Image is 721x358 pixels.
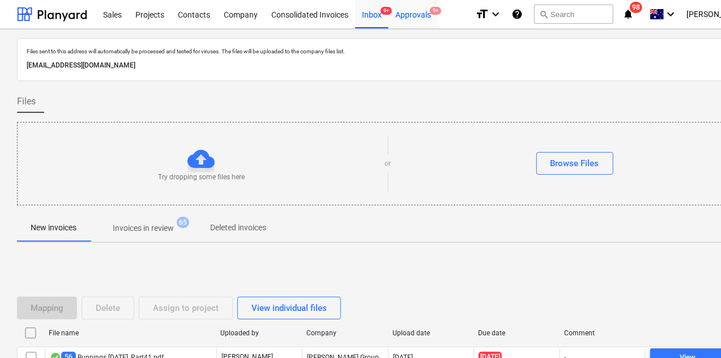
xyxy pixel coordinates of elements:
[630,2,642,13] span: 98
[210,222,266,234] p: Deleted invoices
[31,222,76,234] p: New invoices
[622,7,634,21] i: notifications
[511,7,523,21] i: Knowledge base
[536,152,613,175] button: Browse Files
[177,217,189,228] span: 65
[664,304,721,358] iframe: Chat Widget
[237,297,341,319] button: View individual files
[158,172,245,182] p: Try dropping some files here
[539,10,548,19] span: search
[534,5,613,24] button: Search
[489,7,502,21] i: keyboard_arrow_down
[551,156,599,171] div: Browse Files
[385,159,391,169] p: or
[393,329,470,337] div: Upload date
[479,329,556,337] div: Due date
[564,329,641,337] div: Comment
[664,7,677,21] i: keyboard_arrow_down
[475,7,489,21] i: format_size
[49,329,211,337] div: File name
[251,301,327,315] div: View individual files
[306,329,383,337] div: Company
[430,7,441,15] span: 9+
[220,329,297,337] div: Uploaded by
[113,222,174,234] p: Invoices in review
[381,7,392,15] span: 9+
[17,95,36,108] span: Files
